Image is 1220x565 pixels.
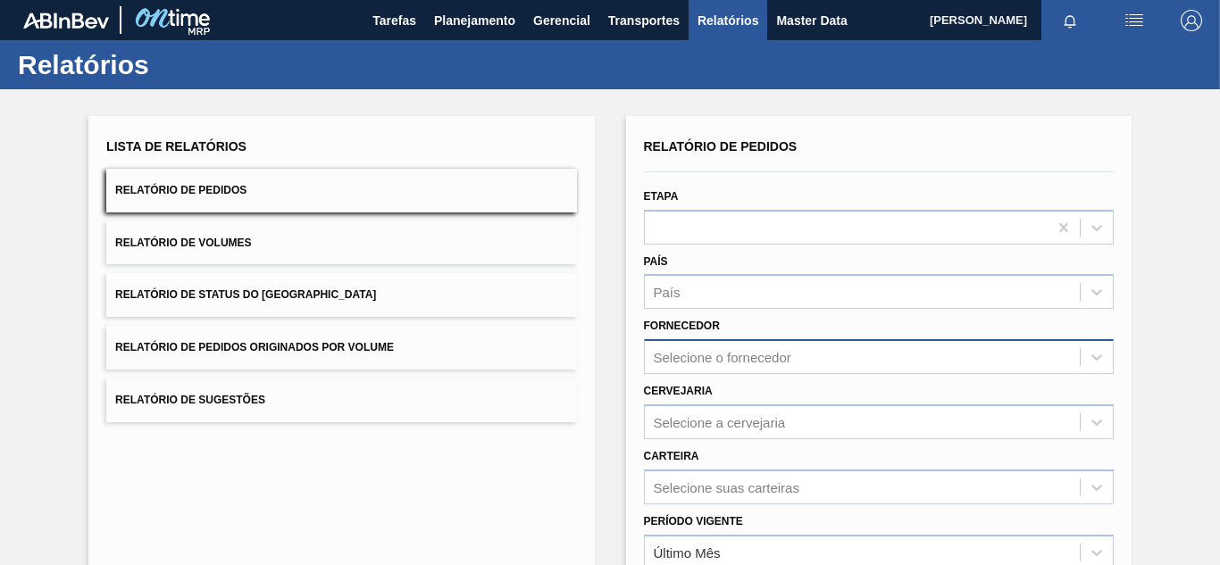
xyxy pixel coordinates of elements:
[644,515,743,528] label: Período Vigente
[644,450,699,462] label: Carteira
[106,378,576,422] button: Relatório de Sugestões
[106,221,576,265] button: Relatório de Volumes
[776,10,847,31] span: Master Data
[106,169,576,212] button: Relatório de Pedidos
[654,414,786,429] div: Selecione a cervejaria
[698,10,758,31] span: Relatórios
[115,341,394,353] span: Relatório de Pedidos Originados por Volume
[1181,10,1202,31] img: Logout
[654,285,681,300] div: País
[115,237,251,249] span: Relatório de Volumes
[533,10,590,31] span: Gerencial
[115,288,376,301] span: Relatório de Status do [GEOGRAPHIC_DATA]
[1124,10,1145,31] img: userActions
[644,385,713,397] label: Cervejaria
[18,54,335,75] h1: Relatórios
[654,350,791,365] div: Selecione o fornecedor
[106,139,247,154] span: Lista de Relatórios
[115,184,247,196] span: Relatório de Pedidos
[372,10,416,31] span: Tarefas
[608,10,680,31] span: Transportes
[644,255,668,268] label: País
[1041,8,1099,33] button: Notificações
[644,139,798,154] span: Relatório de Pedidos
[23,12,109,29] img: TNhmsLtSVTkK8tSr43FrP2fwEKptu5GPRR3wAAAABJRU5ErkJggg==
[654,544,721,560] div: Último Mês
[115,394,265,406] span: Relatório de Sugestões
[106,273,576,317] button: Relatório de Status do [GEOGRAPHIC_DATA]
[434,10,515,31] span: Planejamento
[654,479,799,494] div: Selecione suas carteiras
[644,190,679,203] label: Etapa
[644,320,720,332] label: Fornecedor
[106,326,576,370] button: Relatório de Pedidos Originados por Volume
